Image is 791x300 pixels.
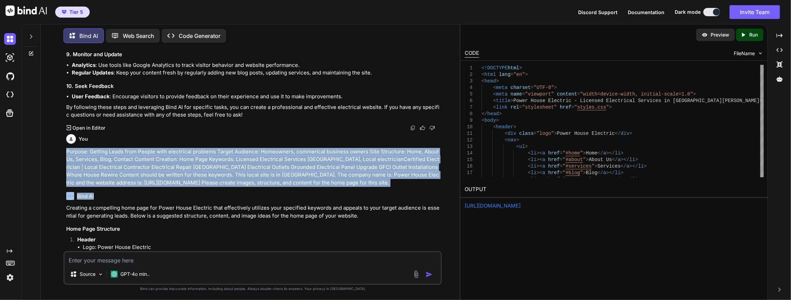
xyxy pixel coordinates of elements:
p: Bind can provide inaccurate information, including about people. Always double-check its answers.... [63,286,442,291]
p: Web Search [123,32,154,40]
span: a [621,177,623,182]
span: Power House Electric [557,131,615,136]
span: > [516,137,519,143]
span: > [511,98,513,103]
span: Power House Electric - Licensed Electrical Service [513,98,658,103]
div: 3 [465,78,473,84]
div: 13 [465,143,473,150]
span: Home [586,150,597,156]
span: </ [760,98,765,103]
div: 15 [465,157,473,163]
span: ></ [606,170,615,176]
span: " [580,170,583,176]
span: charset [511,85,531,90]
div: 5 [465,91,473,98]
span: <!DOCTYPE [482,65,508,71]
span: </ [482,111,487,117]
span: " [606,104,609,110]
h6: You [79,136,88,142]
span: " [563,150,565,156]
li: Logo: Power House Electric [83,243,441,251]
span: ></ [621,157,629,162]
span: < [516,144,519,149]
span: html [507,65,519,71]
span: #blog [566,170,580,176]
span: > [519,65,522,71]
strong: User Feedback [72,93,110,100]
span: href [548,150,560,156]
span: name [511,91,522,97]
li: : Use tools like Google Analytics to track visitor behavior and website performance. [72,61,441,69]
img: chevron down [758,50,763,56]
span: href [548,177,560,182]
span: = [560,163,563,169]
p: Run [749,31,758,38]
img: Pick Models [98,271,103,277]
h3: 9. Monitor and Update [66,51,441,59]
span: </ [597,150,603,156]
div: 16 [465,163,473,170]
span: > [525,72,528,77]
span: > [621,150,623,156]
p: Bind AI [79,32,98,40]
span: li [531,177,537,182]
span: "stylesheet" [522,104,557,110]
span: a [603,170,606,176]
span: < [482,72,484,77]
span: class [519,131,534,136]
span: href [548,170,560,176]
button: Invite Team [730,5,780,19]
span: < [528,170,531,176]
span: li [531,157,537,162]
span: > [583,170,586,176]
button: Documentation [628,9,664,16]
span: > [635,157,638,162]
span: >< [536,157,542,162]
span: Services [597,163,621,169]
img: like [420,125,425,131]
span: Blog [586,170,597,176]
span: >< [536,177,542,182]
p: By following these steps and leveraging Bind AI for specific tasks, you can create a professional... [66,103,441,119]
span: > [496,78,499,84]
span: < [528,150,531,156]
span: " [563,170,565,176]
strong: Analytics [72,62,96,68]
span: Discord Support [578,9,617,15]
h3: Home Page Structure [66,225,441,233]
span: < [482,118,484,123]
span: "UTF-8" [534,85,554,90]
div: 8 [465,111,473,117]
span: ></ [606,150,615,156]
span: " [580,150,583,156]
span: = [522,91,525,97]
img: icon [426,271,433,278]
img: darkChat [4,33,16,45]
span: body [484,118,496,123]
span: > [621,170,623,176]
strong: Regular Updates [72,69,113,76]
span: ></ [624,177,632,182]
span: a [542,150,545,156]
span: < [493,85,496,90]
p: Code Generator [179,32,220,40]
span: lang [499,72,511,77]
p: Preview [711,31,729,38]
span: nav [507,137,516,143]
span: href [548,163,560,169]
span: </ [597,170,603,176]
span: > [513,124,516,130]
img: preview [702,32,708,38]
span: > [595,163,597,169]
span: "viewport" [525,91,554,97]
span: "logo" [537,131,554,136]
span: " [574,104,577,110]
span: html [484,72,496,77]
span: Contact [595,177,615,182]
a: [URL][DOMAIN_NAME] [465,202,521,209]
span: < [505,137,507,143]
span: = [519,104,522,110]
img: GPT-4o mini [111,271,118,278]
span: s in [GEOGRAPHIC_DATA][PERSON_NAME] [658,98,760,103]
span: < [493,91,496,97]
